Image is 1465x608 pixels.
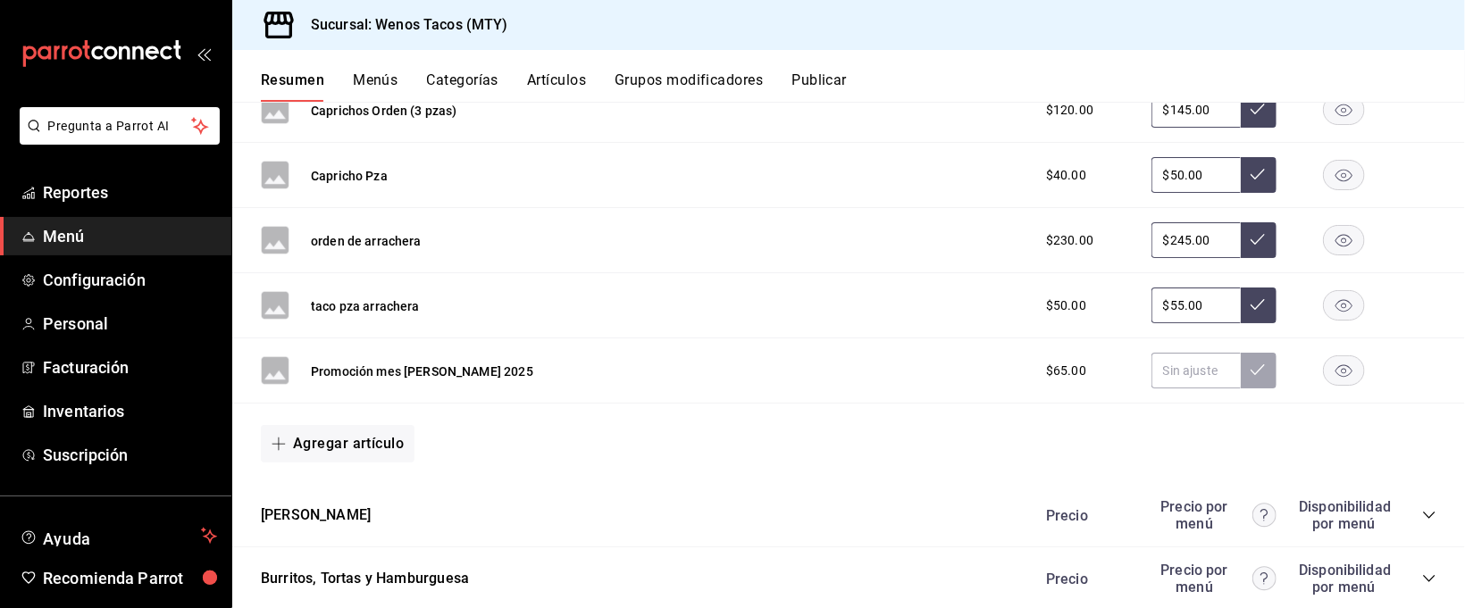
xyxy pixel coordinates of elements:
span: Configuración [43,268,217,292]
span: Reportes [43,180,217,204]
input: Sin ajuste [1151,222,1241,258]
button: Agregar artículo [261,425,414,462]
button: Pregunta a Parrot AI [20,107,220,145]
input: Sin ajuste [1151,287,1241,323]
span: $40.00 [1046,166,1086,185]
button: orden de arrachera [311,232,422,250]
button: Grupos modificadores [615,71,763,102]
span: Menú [43,224,217,248]
button: [PERSON_NAME] [261,505,371,526]
span: Ayuda [43,525,194,546]
button: taco pza arrachera [311,297,420,315]
button: Caprichos Orden (3 pzas) [311,102,457,120]
span: Pregunta a Parrot AI [48,117,192,136]
span: $65.00 [1046,362,1086,380]
div: navigation tabs [261,71,1465,102]
button: Burritos, Tortas y Hamburguesa [261,569,469,589]
span: $50.00 [1046,296,1086,315]
div: Precio [1028,571,1143,587]
a: Pregunta a Parrot AI [13,129,220,148]
input: Sin ajuste [1151,157,1241,193]
h3: Sucursal: Wenos Tacos (MTY) [297,14,508,36]
div: Disponibilidad por menú [1299,498,1388,532]
button: Resumen [261,71,324,102]
span: Suscripción [43,443,217,467]
button: Capricho Pza [311,167,388,185]
span: $120.00 [1046,101,1093,120]
button: Artículos [527,71,586,102]
div: Precio por menú [1151,562,1277,596]
span: Inventarios [43,399,217,423]
span: $230.00 [1046,231,1093,250]
button: collapse-category-row [1422,571,1436,586]
input: Sin ajuste [1151,92,1241,128]
input: Sin ajuste [1151,353,1241,388]
button: open_drawer_menu [197,46,211,61]
button: Menús [353,71,398,102]
button: collapse-category-row [1422,508,1436,522]
button: Promoción mes [PERSON_NAME] 2025 [311,362,533,380]
div: Precio [1028,507,1143,524]
button: Categorías [427,71,499,102]
div: Precio por menú [1151,498,1277,532]
div: Disponibilidad por menú [1299,562,1388,596]
span: Personal [43,312,217,336]
button: Publicar [791,71,847,102]
span: Facturación [43,355,217,379]
span: Recomienda Parrot [43,566,217,590]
